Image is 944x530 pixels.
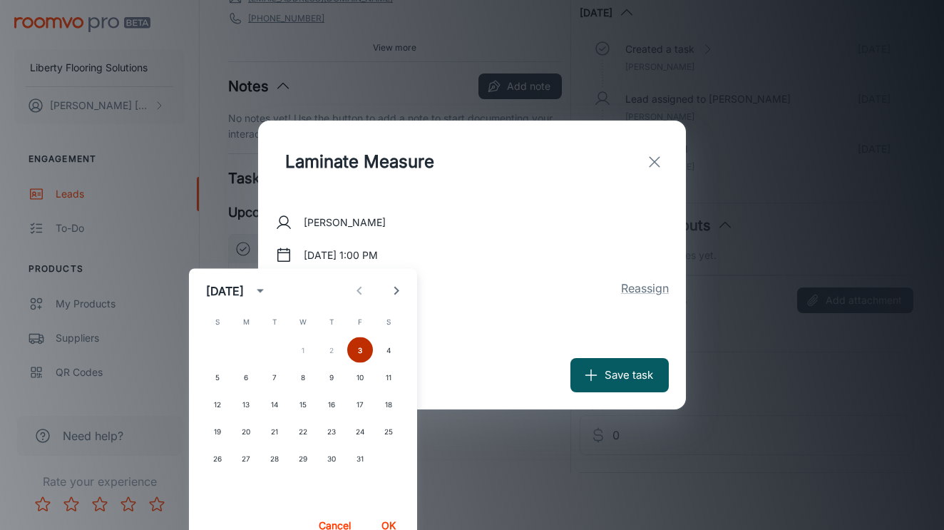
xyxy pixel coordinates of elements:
[262,446,287,472] button: 28
[262,365,287,390] button: 7
[304,313,659,330] textarea: She has the samples
[347,365,373,390] button: 10
[233,307,259,336] span: Monday
[248,279,272,303] button: calendar view is open, switch to year view
[262,307,287,336] span: Tuesday
[319,365,344,390] button: 9
[319,307,344,336] span: Thursday
[290,307,316,336] span: Wednesday
[290,419,316,444] button: 22
[319,446,344,472] button: 30
[205,307,230,336] span: Sunday
[376,337,401,363] button: 4
[290,446,316,472] button: 29
[376,365,401,390] button: 11
[233,419,259,444] button: 20
[621,280,669,297] button: Reassign
[640,148,669,176] button: exit
[376,419,401,444] button: 25
[570,358,669,392] button: Save task
[205,392,230,417] button: 12
[347,337,373,363] button: 3
[347,307,373,336] span: Friday
[205,446,230,472] button: 26
[233,446,259,472] button: 27
[206,282,244,300] div: [DATE]
[347,392,373,417] button: 17
[205,419,230,444] button: 19
[233,365,259,390] button: 6
[347,419,373,444] button: 24
[233,392,259,417] button: 13
[298,243,384,268] button: [DATE] 1:00 PM
[384,279,409,303] button: Next month
[347,446,373,472] button: 31
[319,392,344,417] button: 16
[290,392,316,417] button: 15
[275,138,563,186] input: Title*
[376,307,401,336] span: Saturday
[304,215,386,230] p: [PERSON_NAME]
[262,392,287,417] button: 14
[376,392,401,417] button: 18
[262,419,287,444] button: 21
[205,365,230,390] button: 5
[319,419,344,444] button: 23
[290,365,316,390] button: 8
